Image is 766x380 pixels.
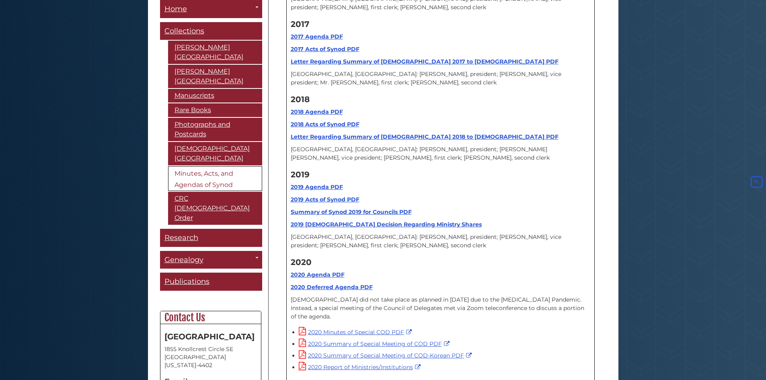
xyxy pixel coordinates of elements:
[291,170,310,179] strong: 2019
[160,311,261,324] h2: Contact Us
[168,118,262,141] a: Photographs and Postcards
[164,277,209,286] span: Publications
[291,283,373,291] a: 2020 Deferred Agenda PDF
[291,208,412,216] a: Summary of Synod 2019 for Councils PDF
[299,340,452,347] a: 2020 Summary of Special Meeting of COD PDF
[291,133,559,140] a: Letter Regarding Summary of [DEMOGRAPHIC_DATA] 2018 to [DEMOGRAPHIC_DATA] PDF
[160,229,262,247] a: Research
[168,89,262,103] a: Manuscripts
[164,255,203,264] span: Genealogy
[168,103,262,117] a: Rare Books
[291,45,359,53] a: 2017 Acts of Synod PDF
[299,329,414,336] a: 2020 Minutes of Special COD PDF
[291,94,310,104] strong: 2018
[291,121,359,128] a: 2018 Acts of Synod PDF
[164,4,187,13] span: Home
[168,142,262,165] a: [DEMOGRAPHIC_DATA][GEOGRAPHIC_DATA]
[160,251,262,269] a: Genealogy
[160,273,262,291] a: Publications
[299,364,423,371] a: 2020 Report of Ministries/Institutions
[164,233,198,242] span: Research
[291,183,343,191] a: 2019 Agenda PDF
[291,33,343,40] a: 2017 Agenda PDF
[291,108,343,115] a: 2018 Agenda PDF
[291,196,359,203] a: 2019 Acts of Synod PDF
[168,41,262,64] a: [PERSON_NAME][GEOGRAPHIC_DATA]
[291,145,590,162] p: [GEOGRAPHIC_DATA], [GEOGRAPHIC_DATA]: [PERSON_NAME], president; [PERSON_NAME] [PERSON_NAME], vice...
[164,27,204,35] span: Collections
[291,19,309,29] strong: 2017
[164,332,255,341] strong: [GEOGRAPHIC_DATA]
[291,58,559,65] a: Letter Regarding Summary of [DEMOGRAPHIC_DATA] 2017 to [DEMOGRAPHIC_DATA] PDF
[291,221,482,228] a: 2019 [DEMOGRAPHIC_DATA] Decision Regarding Ministry Shares
[168,65,262,88] a: [PERSON_NAME][GEOGRAPHIC_DATA]
[160,22,262,40] a: Collections
[749,179,764,186] a: Back to Top
[291,233,590,250] p: [GEOGRAPHIC_DATA], [GEOGRAPHIC_DATA]: [PERSON_NAME], president; [PERSON_NAME], vice president; [P...
[291,296,590,321] p: [DEMOGRAPHIC_DATA] did not take place as planned in [DATE] due to the [MEDICAL_DATA] Pandemic. In...
[168,166,262,191] a: Minutes, Acts, and Agendas of Synod
[168,192,262,225] a: CRC [DEMOGRAPHIC_DATA] Order
[291,70,590,87] p: [GEOGRAPHIC_DATA], [GEOGRAPHIC_DATA]: [PERSON_NAME], president; [PERSON_NAME], vice president; Mr...
[299,352,474,359] a: 2020 Summary of Special Meeting of COD-Korean PDF
[291,271,345,278] a: 2020 Agenda PDF
[291,257,312,267] strong: 2020
[164,345,257,369] address: 1855 Knollcrest Circle SE [GEOGRAPHIC_DATA][US_STATE]-4402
